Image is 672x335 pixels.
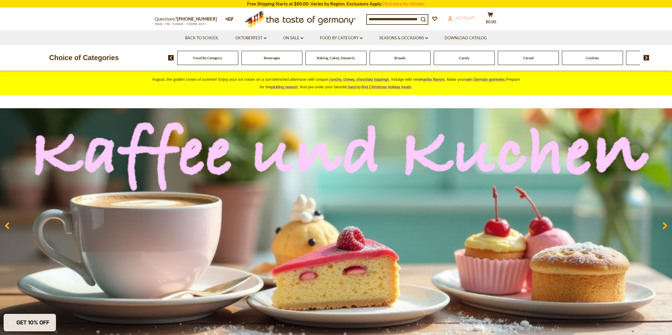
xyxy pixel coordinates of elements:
[382,1,425,6] a: Click here for details.
[523,56,533,60] a: Cereal
[348,85,412,89] span: .
[283,35,303,41] a: On Sale
[445,35,487,41] a: Download Catalog
[264,56,280,60] a: Beverages
[185,35,219,41] a: Back to School
[152,77,520,89] span: August, the golden crown of summer! Enjoy your ice cream on a sun-drenched afternoon with unique ...
[465,77,506,82] a: own German gummies.
[486,19,496,24] span: $0.00
[379,35,428,41] a: Seasons & Occasions
[644,55,649,60] img: next arrow
[177,16,217,21] a: [PHONE_NUMBER]
[481,12,499,27] button: $0.00
[330,77,389,82] span: runchy, chewy, chocolaty toppings
[465,77,505,82] span: own German gummies
[420,77,445,82] a: Haribo flavors
[155,15,222,23] p: Questions?
[320,35,363,41] a: Food By Category
[271,85,298,89] a: pickling season
[348,85,411,89] a: hard-to-find Christmas holiday treats
[328,77,389,82] a: crunchy, chewy, chocolaty toppings
[586,56,599,60] a: Cookies
[448,15,475,21] a: Account
[317,56,355,60] a: Baking, Cakes, Desserts
[394,56,406,60] a: Breads
[455,15,475,20] span: Account
[235,35,266,41] a: Oktoberfest
[155,22,206,26] span: MON - FRI, 9:00AM - 5:00PM (EST)
[193,56,222,60] a: Food By Category
[459,56,469,60] a: Candy
[168,55,174,60] img: previous arrow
